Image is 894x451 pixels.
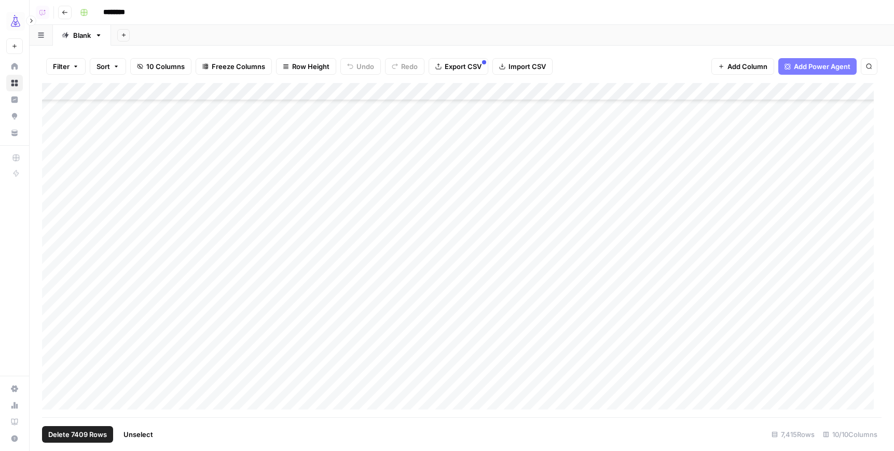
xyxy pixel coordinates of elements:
[445,61,482,72] span: Export CSV
[212,61,265,72] span: Freeze Columns
[123,429,153,440] span: Unselect
[6,91,23,108] a: Insights
[492,58,553,75] button: Import CSV
[429,58,488,75] button: Export CSV
[6,12,25,31] img: AirOps Growth Logo
[90,58,126,75] button: Sort
[46,58,86,75] button: Filter
[6,125,23,141] a: Your Data
[727,61,767,72] span: Add Column
[778,58,857,75] button: Add Power Agent
[794,61,850,72] span: Add Power Agent
[6,414,23,430] a: Learning Hub
[130,58,191,75] button: 10 Columns
[6,397,23,414] a: Usage
[6,108,23,125] a: Opportunities
[819,426,882,443] div: 10/10 Columns
[276,58,336,75] button: Row Height
[48,429,107,440] span: Delete 7409 Rows
[146,61,185,72] span: 10 Columns
[356,61,374,72] span: Undo
[97,61,110,72] span: Sort
[6,58,23,75] a: Home
[6,430,23,447] button: Help + Support
[340,58,381,75] button: Undo
[508,61,546,72] span: Import CSV
[53,25,111,46] a: Blank
[401,61,418,72] span: Redo
[73,30,91,40] div: Blank
[292,61,329,72] span: Row Height
[196,58,272,75] button: Freeze Columns
[6,75,23,91] a: Browse
[767,426,819,443] div: 7,415 Rows
[117,426,159,443] button: Unselect
[711,58,774,75] button: Add Column
[42,426,113,443] button: Delete 7409 Rows
[6,380,23,397] a: Settings
[53,61,70,72] span: Filter
[385,58,424,75] button: Redo
[6,8,23,34] button: Workspace: AirOps Growth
